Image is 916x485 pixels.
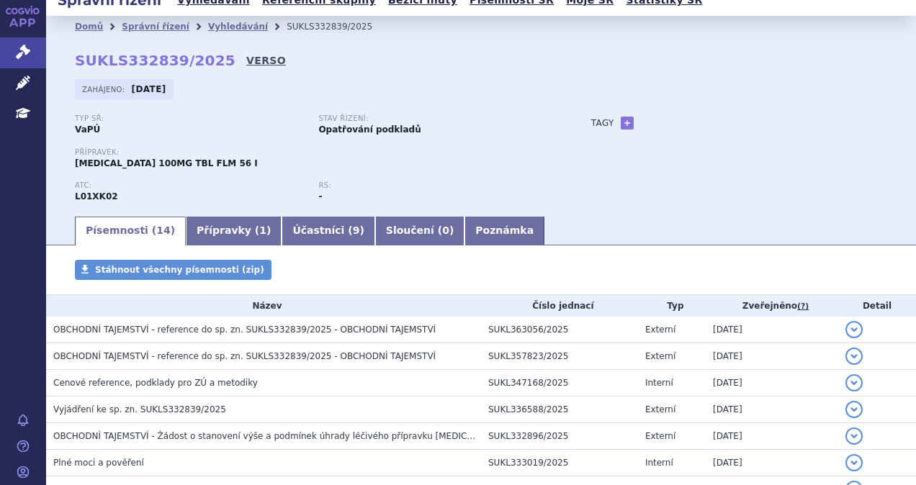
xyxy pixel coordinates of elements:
[75,52,235,69] strong: SUKLS332839/2025
[287,16,391,37] li: SUKLS332839/2025
[481,295,638,317] th: Číslo jednací
[53,404,226,414] span: Vyjádření ke sp. zn. SUKLS332839/2025
[318,181,547,190] p: RS:
[75,260,271,280] a: Stáhnout všechny písemnosti (zip)
[282,217,374,245] a: Účastníci (9)
[706,423,838,450] td: [DATE]
[706,396,838,423] td: [DATE]
[208,22,268,32] a: Vyhledávání
[53,325,436,335] span: OBCHODNÍ TAJEMSTVÍ - reference do sp. zn. SUKLS332839/2025 - OBCHODNÍ TAJEMSTVÍ
[186,217,282,245] a: Přípravky (1)
[481,423,638,450] td: SUKL332896/2025
[75,114,304,123] p: Typ SŘ:
[464,217,544,245] a: Poznámka
[95,265,264,275] span: Stáhnout všechny písemnosti (zip)
[75,124,100,135] strong: VaPÚ
[75,217,186,245] a: Písemnosti (14)
[845,374,863,391] button: detail
[481,343,638,370] td: SUKL357823/2025
[645,458,673,468] span: Interní
[75,191,118,201] strong: NIRAPARIB
[706,343,838,370] td: [DATE]
[246,53,286,68] a: VERSO
[645,404,675,414] span: Externí
[645,431,675,441] span: Externí
[481,370,638,396] td: SUKL347168/2025
[442,225,449,236] span: 0
[318,191,322,201] strong: -
[122,22,189,32] a: Správní řízení
[53,351,436,361] span: OBCHODNÍ TAJEMSTVÍ - reference do sp. zn. SUKLS332839/2025 - OBCHODNÍ TAJEMSTVÍ
[706,370,838,396] td: [DATE]
[591,114,614,132] h3: Tagy
[845,321,863,338] button: detail
[156,225,170,236] span: 14
[53,378,258,388] span: Cenové reference, podklady pro ZÚ a metodiky
[53,458,144,468] span: Plné moci a pověření
[75,148,562,157] p: Přípravek:
[797,302,809,312] abbr: (?)
[318,114,547,123] p: Stav řízení:
[645,325,675,335] span: Externí
[645,378,673,388] span: Interní
[132,84,166,94] strong: [DATE]
[318,124,421,135] strong: Opatřování podkladů
[46,295,481,317] th: Název
[838,295,916,317] th: Detail
[375,217,464,245] a: Sloučení (0)
[706,295,838,317] th: Zveřejněno
[845,427,863,445] button: detail
[75,22,103,32] a: Domů
[82,83,127,95] span: Zahájeno:
[845,348,863,365] button: detail
[845,401,863,418] button: detail
[481,450,638,476] td: SUKL333019/2025
[706,317,838,343] td: [DATE]
[481,317,638,343] td: SUKL363056/2025
[845,454,863,471] button: detail
[75,158,258,168] span: [MEDICAL_DATA] 100MG TBL FLM 56 I
[638,295,706,317] th: Typ
[481,396,638,423] td: SUKL336588/2025
[706,450,838,476] td: [DATE]
[353,225,360,236] span: 9
[53,431,655,441] span: OBCHODNÍ TAJEMSTVÍ - Žádost o stanovení výše a podmínek úhrady léčivého přípravku Zejula - část 6...
[621,117,634,130] a: +
[75,181,304,190] p: ATC:
[645,351,675,361] span: Externí
[259,225,266,236] span: 1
